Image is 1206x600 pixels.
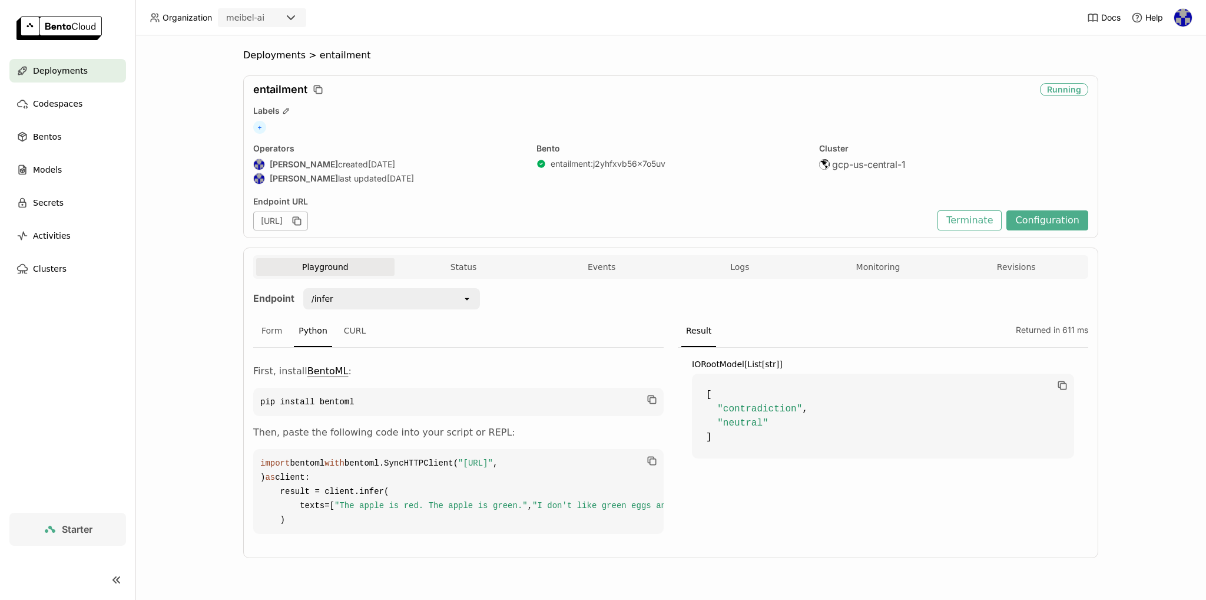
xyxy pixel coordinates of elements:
[62,523,92,535] span: Starter
[9,191,126,215] a: Secrets
[9,257,126,281] a: Clusters
[253,159,522,170] div: created
[16,17,102,40] img: logo
[692,360,1074,369] label: IORootModel[List[str]]
[458,459,493,468] span: "[URL]"
[312,293,333,305] div: /infer
[937,210,1002,230] button: Terminate
[9,513,126,546] a: Starter
[387,173,414,184] span: [DATE]
[681,315,716,347] div: Result
[339,315,371,347] div: CURL
[33,130,61,144] span: Bentos
[266,12,267,24] input: Selected meibel-ai.
[253,121,266,134] span: +
[265,473,275,482] span: as
[306,50,320,61] span: >
[1131,12,1163,24] div: Help
[395,258,533,276] button: Status
[253,364,664,378] p: First, install :
[324,459,344,468] span: with
[253,388,664,416] code: pip install bentoml
[307,365,349,377] a: BentoML
[717,418,768,428] span: "neutral"
[253,106,1088,116] div: Labels
[270,173,338,184] strong: [PERSON_NAME]
[253,426,664,440] p: Then, paste the following code into your script or REPL:
[243,50,306,61] span: Deployments
[706,390,712,400] span: [
[270,159,338,170] strong: [PERSON_NAME]
[1011,315,1088,347] div: Returned in 611 ms
[832,159,906,170] span: gcp-us-central-1
[730,262,749,272] span: Logs
[334,501,528,510] span: "The apple is red. The apple is green."
[9,158,126,182] a: Models
[33,196,64,210] span: Secrets
[1174,9,1192,27] img: Spencer Torene
[226,12,264,24] div: meibel-ai
[254,173,264,184] img: Spencer Torene
[253,292,294,304] strong: Endpoint
[536,143,806,154] div: Bento
[253,173,522,184] div: last updated
[257,315,287,347] div: Form
[260,459,290,468] span: import
[9,224,126,248] a: Activities
[947,258,1085,276] button: Revisions
[253,449,664,534] code: bentoml bentoml.SyncHTTPClient( , ) client: result = client.infer( texts=[ , ], )
[253,143,522,154] div: Operators
[717,404,802,414] span: "contradiction"
[243,50,1098,61] nav: Breadcrumbs navigation
[1040,83,1088,96] div: Running
[819,143,1088,154] div: Cluster
[33,229,71,243] span: Activities
[253,83,307,96] span: entailment
[33,163,62,177] span: Models
[532,258,671,276] button: Events
[1145,12,1163,23] span: Help
[9,92,126,116] a: Codespaces
[334,293,336,305] input: Selected /infer.
[532,501,814,510] span: "I don't like green eggs and ham. I like macaroni salad."
[256,258,395,276] button: Playground
[253,196,932,207] div: Endpoint URL
[802,404,808,414] span: ,
[33,64,88,78] span: Deployments
[163,12,212,23] span: Organization
[1087,12,1121,24] a: Docs
[33,97,82,111] span: Codespaces
[254,159,264,170] img: Spencer Torene
[706,432,712,443] span: ]
[551,159,665,169] a: entailment:j2yhfxvb56x7o5uv
[1006,210,1088,230] button: Configuration
[294,315,332,347] div: Python
[9,59,126,83] a: Deployments
[9,125,126,149] a: Bentos
[1101,12,1121,23] span: Docs
[809,258,947,276] button: Monitoring
[368,159,395,170] span: [DATE]
[462,294,472,304] svg: open
[320,50,371,61] span: entailment
[253,212,308,230] div: [URL]
[33,262,67,276] span: Clusters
